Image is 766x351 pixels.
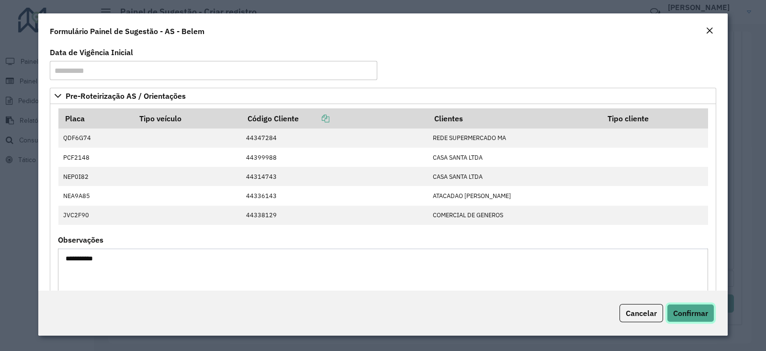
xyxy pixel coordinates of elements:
[601,108,708,129] th: Tipo cliente
[133,108,241,129] th: Tipo veículo
[241,108,428,129] th: Código Cliente
[50,47,133,58] label: Data de Vigência Inicial
[58,148,133,167] td: PCF2148
[626,308,657,318] span: Cancelar
[428,129,601,148] td: REDE SUPERMERCADO MA
[50,25,204,37] h4: Formulário Painel de Sugestão - AS - Belem
[667,304,714,322] button: Confirmar
[58,167,133,186] td: NEP0I82
[58,108,133,129] th: Placa
[241,129,428,148] td: 44347284
[241,167,428,186] td: 44314743
[58,234,103,246] label: Observações
[706,27,713,35] em: Fechar
[241,206,428,225] td: 44338129
[428,206,601,225] td: COMERCIAL DE GENEROS
[299,114,329,123] a: Copiar
[428,167,601,186] td: CASA SANTA LTDA
[241,186,428,205] td: 44336143
[428,108,601,129] th: Clientes
[58,206,133,225] td: JVC2F90
[66,92,186,100] span: Pre-Roteirização AS / Orientações
[50,104,716,342] div: Pre-Roteirização AS / Orientações
[58,129,133,148] td: QDF6G74
[428,148,601,167] td: CASA SANTA LTDA
[50,88,716,104] a: Pre-Roteirização AS / Orientações
[620,304,663,322] button: Cancelar
[241,148,428,167] td: 44399988
[428,186,601,205] td: ATACADAO [PERSON_NAME]
[703,25,716,37] button: Close
[58,186,133,205] td: NEA9A85
[673,308,708,318] span: Confirmar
